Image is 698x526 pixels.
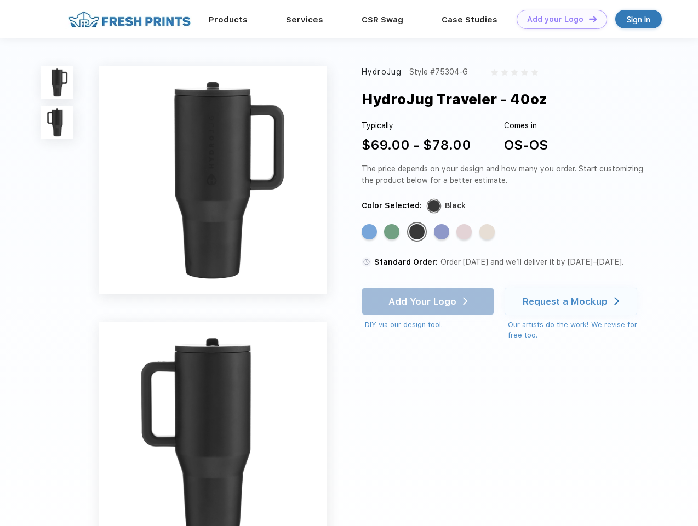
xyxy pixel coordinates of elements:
[456,224,472,239] div: Pink Sand
[209,15,248,25] a: Products
[99,66,327,294] img: func=resize&h=640
[521,69,528,76] img: gray_star.svg
[501,69,508,76] img: gray_star.svg
[362,163,648,186] div: The price depends on your design and how many you order. Start customizing the product below for ...
[504,135,548,155] div: OS-OS
[384,224,399,239] div: Sage
[362,200,422,211] div: Color Selected:
[41,66,73,99] img: func=resize&h=100
[440,258,623,266] span: Order [DATE] and we’ll deliver it by [DATE]–[DATE].
[374,258,438,266] span: Standard Order:
[362,66,402,78] div: HydroJug
[523,296,608,307] div: Request a Mockup
[531,69,538,76] img: gray_star.svg
[615,10,662,28] a: Sign in
[362,257,371,267] img: standard order
[362,224,377,239] div: Riptide
[504,120,548,131] div: Comes in
[614,297,619,305] img: white arrow
[409,224,425,239] div: Black
[434,224,449,239] div: Peri
[409,66,468,78] div: Style #75304-G
[362,120,471,131] div: Typically
[362,135,471,155] div: $69.00 - $78.00
[362,89,547,110] div: HydroJug Traveler - 40oz
[65,10,194,29] img: fo%20logo%202.webp
[589,16,597,22] img: DT
[491,69,497,76] img: gray_star.svg
[41,106,73,139] img: func=resize&h=100
[508,319,648,341] div: Our artists do the work! We revise for free too.
[479,224,495,239] div: Cream
[527,15,583,24] div: Add your Logo
[511,69,518,76] img: gray_star.svg
[365,319,494,330] div: DIY via our design tool.
[627,13,650,26] div: Sign in
[445,200,466,211] div: Black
